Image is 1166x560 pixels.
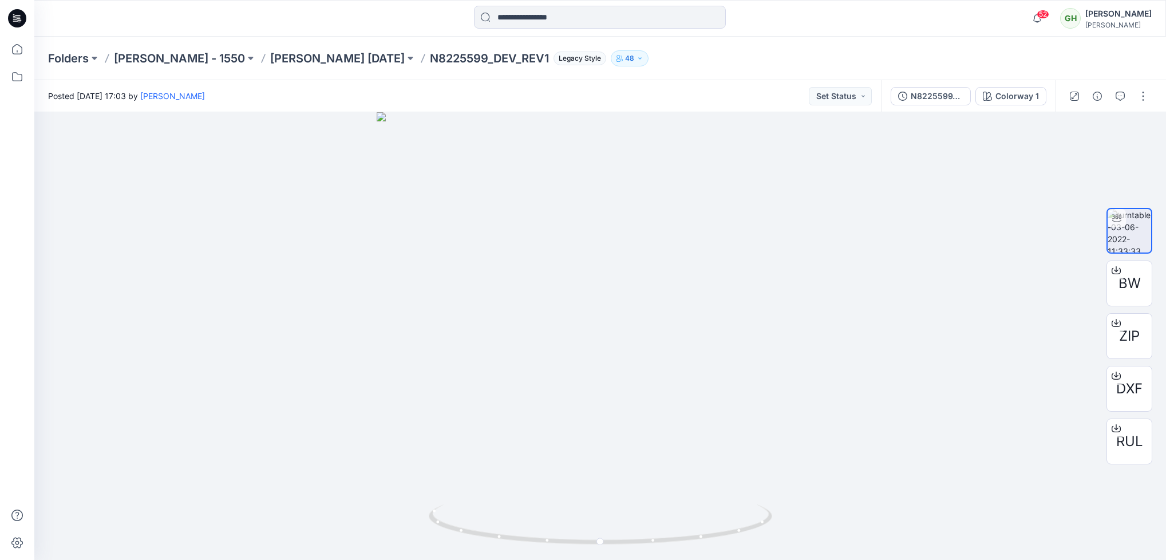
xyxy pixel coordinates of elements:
div: [PERSON_NAME] [1085,21,1152,29]
button: N8225599_DEV_REV1 [891,87,971,105]
span: Posted [DATE] 17:03 by [48,90,205,102]
a: [PERSON_NAME] [DATE] [270,50,405,66]
p: N8225599_DEV_REV1 [430,50,549,66]
a: [PERSON_NAME] - 1550 [114,50,245,66]
div: [PERSON_NAME] [1085,7,1152,21]
p: 48 [625,52,634,65]
span: 52 [1037,10,1049,19]
a: [PERSON_NAME] [140,91,205,101]
button: 48 [611,50,649,66]
span: DXF [1116,378,1143,399]
img: turntable-03-06-2022-11:33:33 [1108,209,1151,253]
button: Legacy Style [549,50,606,66]
div: N8225599_DEV_REV1 [911,90,963,102]
span: ZIP [1119,326,1140,346]
span: BW [1118,273,1141,294]
a: Folders [48,50,89,66]
button: Details [1088,87,1106,105]
span: Legacy Style [554,52,606,65]
div: Colorway 1 [995,90,1039,102]
button: Colorway 1 [975,87,1046,105]
div: GH [1060,8,1081,29]
span: RUL [1116,431,1143,452]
